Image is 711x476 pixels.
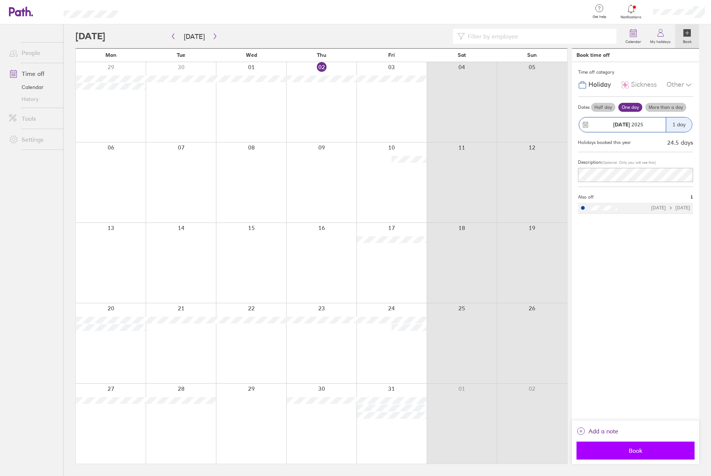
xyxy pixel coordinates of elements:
a: People [3,45,63,60]
span: Sun [527,52,537,58]
a: Notifications [619,4,643,19]
label: More than a day [645,103,686,112]
span: Thu [317,52,326,58]
button: [DATE] 20251 day [578,113,693,136]
label: Half day [591,103,615,112]
a: Calendar [621,24,646,48]
span: Tue [177,52,185,58]
a: Calendar [3,81,63,93]
div: 1 day [666,117,692,132]
span: Get help [587,15,612,19]
label: My holidays [646,37,675,44]
span: Fri [388,52,395,58]
label: One day [618,103,642,112]
span: (Optional. Only you will see this) [601,160,656,165]
div: Book time off [576,52,610,58]
input: Filter by employee [465,29,612,43]
strong: [DATE] [613,121,630,128]
span: Sat [458,52,466,58]
span: Notifications [619,15,643,19]
span: 1 [690,194,693,200]
div: Time off category [578,67,693,78]
button: Add a note [576,425,618,437]
span: Description [578,159,601,165]
a: Tools [3,111,63,126]
span: Sickness [631,81,657,89]
label: Book [678,37,696,44]
button: Book [576,442,695,460]
label: Calendar [621,37,646,44]
button: [DATE] [178,30,211,43]
div: Other [667,78,693,92]
span: Book [582,447,689,454]
span: Wed [246,52,257,58]
span: Add a note [588,425,618,437]
span: 2025 [613,122,643,128]
div: 24.5 days [667,139,693,146]
a: My holidays [646,24,675,48]
span: Mon [105,52,117,58]
div: [DATE] [DATE] [651,205,690,211]
div: Holidays booked this year [578,140,631,145]
a: Time off [3,66,63,81]
span: Dates [578,105,590,110]
span: Also off [578,194,594,200]
span: Holiday [588,81,611,89]
a: Settings [3,132,63,147]
a: History [3,93,63,105]
a: Book [675,24,699,48]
